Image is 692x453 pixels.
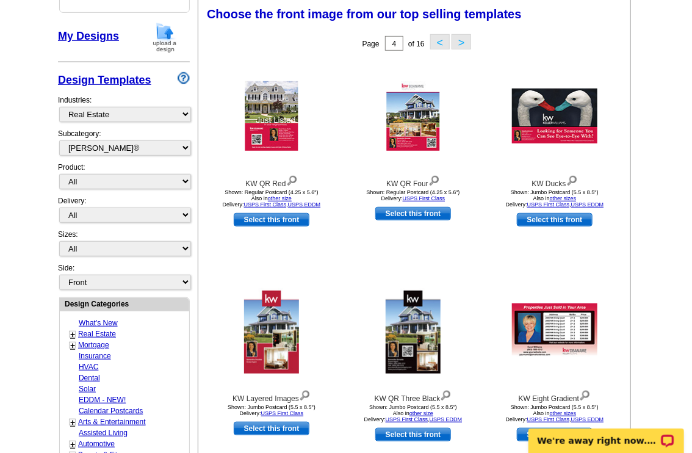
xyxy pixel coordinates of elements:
a: use this design [517,428,593,441]
a: other sizes [550,195,577,201]
div: KW QR Red [204,173,339,189]
img: KW Ducks [512,89,597,143]
a: other size [268,195,292,201]
div: Shown: Jumbo Postcard (5.5 x 8.5") Delivery: , [346,404,480,422]
span: Also in [251,195,292,201]
img: upload-design [149,22,181,53]
a: Insurance [79,352,111,360]
img: KW Layered Images [244,288,299,374]
a: USPS First Class [386,416,428,422]
a: Arts & Entertainment [78,418,146,426]
a: USPS EDDM [430,416,463,422]
img: view design details [428,173,440,186]
a: Assisted Living [79,429,128,437]
a: Mortgage [78,341,109,349]
div: Delivery: [58,195,190,229]
span: Also in [533,195,577,201]
div: KW Ducks [488,173,622,189]
img: view design details [299,388,311,401]
img: KW QR Red [245,81,298,151]
span: Also in [393,410,433,416]
img: view design details [566,173,578,186]
a: use this design [234,213,309,227]
a: HVAC [79,363,98,371]
a: use this design [375,428,451,441]
span: Choose the front image from our top selling templates [207,7,522,21]
a: My Designs [58,30,119,42]
a: use this design [517,213,593,227]
span: Page [362,40,380,48]
div: Subcategory: [58,128,190,162]
div: KW QR Four [346,173,480,189]
a: use this design [375,207,451,220]
div: Shown: Jumbo Postcard (5.5 x 8.5") Delivery: [204,404,339,416]
a: Design Templates [58,74,151,86]
button: < [430,34,450,49]
span: Also in [533,410,577,416]
div: Shown: Jumbo Postcard (5.5 x 8.5") Delivery: , [488,404,622,422]
iframe: LiveChat chat widget [521,415,692,453]
a: Automotive [78,440,115,448]
div: Shown: Regular Postcard (4.25 x 5.6") Delivery: [346,189,480,201]
img: view design details [440,388,452,401]
img: KW Eight Gradient [512,303,597,358]
a: use this design [234,422,309,435]
a: + [70,418,75,427]
button: > [452,34,471,49]
a: Dental [79,374,100,382]
div: Design Categories [60,298,189,310]
a: USPS First Class [527,201,570,208]
div: Product: [58,162,190,195]
div: Side: [58,263,190,291]
div: Sizes: [58,229,190,263]
div: KW Eight Gradient [488,388,622,404]
a: Calendar Postcards [79,407,143,415]
div: Shown: Jumbo Postcard (5.5 x 8.5") Delivery: , [488,189,622,208]
div: KW QR Three Black [346,388,480,404]
img: view design details [579,388,591,401]
div: Shown: Regular Postcard (4.25 x 5.6") Delivery: , [204,189,339,208]
a: Real Estate [78,330,116,338]
a: other size [409,410,433,416]
img: design-wizard-help-icon.png [178,72,190,84]
a: EDDM - NEW! [79,396,126,404]
a: + [70,330,75,339]
a: other sizes [550,410,577,416]
a: + [70,341,75,350]
img: KW QR Three Black [386,288,441,374]
img: KW QR Four [387,81,440,151]
span: of 16 [408,40,425,48]
a: Solar [79,385,96,393]
a: + [70,440,75,449]
img: view design details [286,173,298,186]
a: USPS First Class [261,410,304,416]
a: USPS EDDM [571,201,604,208]
a: USPS First Class [244,201,287,208]
div: Industries: [58,89,190,128]
div: KW Layered Images [204,388,339,404]
a: USPS EDDM [288,201,321,208]
a: USPS First Class [403,195,445,201]
a: What's New [79,319,118,327]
